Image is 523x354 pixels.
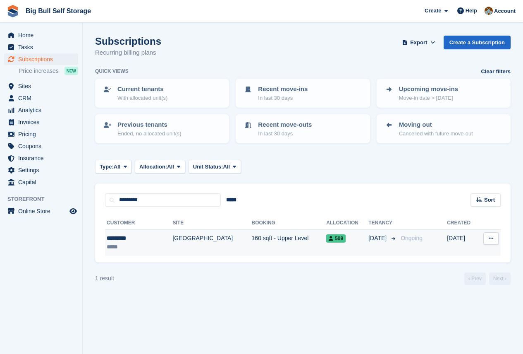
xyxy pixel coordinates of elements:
[18,152,68,164] span: Insurance
[4,152,78,164] a: menu
[7,5,19,17] img: stora-icon-8386f47178a22dfd0bd8f6a31ec36ba5ce8667c1dd55bd0f319d3a0aa187defe.svg
[377,79,510,107] a: Upcoming move-ins Move-in date > [DATE]
[410,39,427,47] span: Export
[223,163,230,171] span: All
[4,176,78,188] a: menu
[258,84,308,94] p: Recent move-ins
[19,66,78,75] a: Price increases NEW
[18,205,68,217] span: Online Store
[4,164,78,176] a: menu
[189,160,241,173] button: Unit Status: All
[22,4,94,18] a: Big Bull Self Storage
[18,104,68,116] span: Analytics
[95,36,161,47] h1: Subscriptions
[18,140,68,152] span: Coupons
[447,217,478,230] th: Created
[444,36,511,49] a: Create a Subscription
[489,272,511,285] a: Next
[117,130,181,138] p: Ended, no allocated unit(s)
[18,176,68,188] span: Capital
[4,92,78,104] a: menu
[18,53,68,65] span: Subscriptions
[326,234,346,243] span: 509
[447,230,478,256] td: [DATE]
[252,217,327,230] th: Booking
[258,94,308,102] p: In last 30 days
[95,274,114,283] div: 1 result
[18,29,68,41] span: Home
[326,217,368,230] th: Allocation
[4,140,78,152] a: menu
[4,104,78,116] a: menu
[139,163,167,171] span: Allocation:
[399,130,473,138] p: Cancelled with future move-out
[18,164,68,176] span: Settings
[368,217,397,230] th: Tenancy
[117,120,181,130] p: Previous tenants
[481,67,511,76] a: Clear filters
[193,163,223,171] span: Unit Status:
[368,234,388,243] span: [DATE]
[105,217,172,230] th: Customer
[100,163,114,171] span: Type:
[494,7,516,15] span: Account
[258,120,312,130] p: Recent move-outs
[135,160,185,173] button: Allocation: All
[399,120,473,130] p: Moving out
[425,7,441,15] span: Create
[464,272,486,285] a: Previous
[167,163,174,171] span: All
[172,217,251,230] th: Site
[18,116,68,128] span: Invoices
[18,41,68,53] span: Tasks
[252,230,327,256] td: 160 sqft - Upper Level
[485,7,493,15] img: Mike Llewellen Palmer
[95,67,129,75] h6: Quick views
[7,195,82,203] span: Storefront
[18,80,68,92] span: Sites
[401,235,423,241] span: Ongoing
[95,160,131,173] button: Type: All
[401,36,437,49] button: Export
[96,115,228,142] a: Previous tenants Ended, no allocated unit(s)
[18,92,68,104] span: CRM
[172,230,251,256] td: [GEOGRAPHIC_DATA]
[466,7,477,15] span: Help
[236,79,369,107] a: Recent move-ins In last 30 days
[19,67,59,75] span: Price increases
[236,115,369,142] a: Recent move-outs In last 30 days
[18,128,68,140] span: Pricing
[114,163,121,171] span: All
[258,130,312,138] p: In last 30 days
[399,94,458,102] p: Move-in date > [DATE]
[4,80,78,92] a: menu
[484,196,495,204] span: Sort
[64,67,78,75] div: NEW
[117,94,167,102] p: With allocated unit(s)
[399,84,458,94] p: Upcoming move-ins
[95,48,161,58] p: Recurring billing plans
[4,128,78,140] a: menu
[4,53,78,65] a: menu
[4,116,78,128] a: menu
[96,79,228,107] a: Current tenants With allocated unit(s)
[4,205,78,217] a: menu
[4,29,78,41] a: menu
[377,115,510,142] a: Moving out Cancelled with future move-out
[463,272,512,285] nav: Page
[4,41,78,53] a: menu
[117,84,167,94] p: Current tenants
[68,206,78,216] a: Preview store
